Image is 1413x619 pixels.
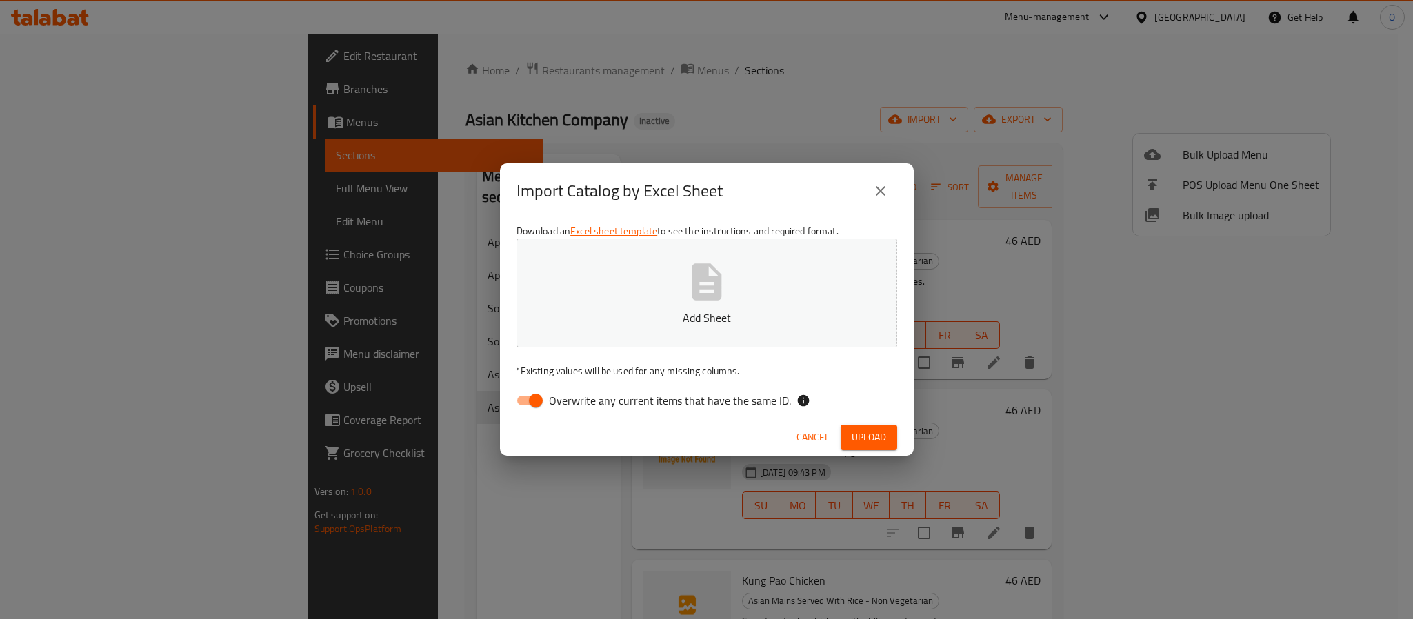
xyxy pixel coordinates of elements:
[570,222,657,240] a: Excel sheet template
[549,392,791,409] span: Overwrite any current items that have the same ID.
[517,239,897,347] button: Add Sheet
[538,309,876,326] p: Add Sheet
[852,429,886,446] span: Upload
[841,425,897,450] button: Upload
[796,394,810,407] svg: If the overwrite option isn't selected, then the items that match an existing ID will be ignored ...
[796,429,830,446] span: Cancel
[517,180,723,202] h2: Import Catalog by Excel Sheet
[864,174,897,207] button: close
[517,364,897,378] p: Existing values will be used for any missing columns.
[791,425,835,450] button: Cancel
[500,219,914,418] div: Download an to see the instructions and required format.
